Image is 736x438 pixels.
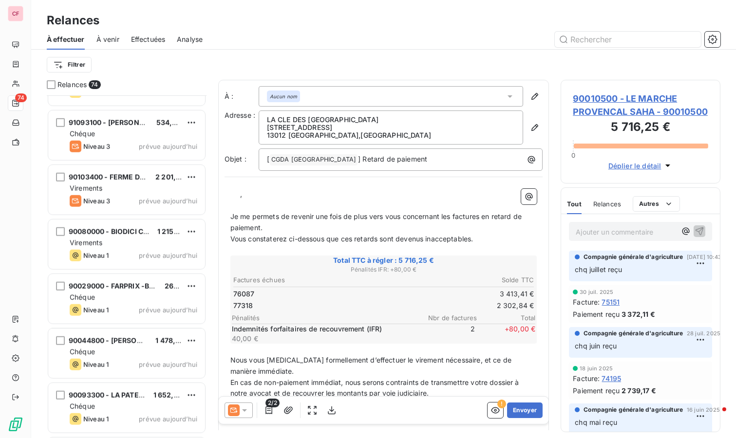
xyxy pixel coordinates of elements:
[571,151,575,159] span: 0
[477,324,535,344] span: + 80,00 €
[83,361,109,368] span: Niveau 1
[233,301,253,310] span: 77318
[270,93,297,100] em: Aucun nom
[267,116,515,124] p: LA CLE DES [GEOGRAPHIC_DATA]
[225,155,246,163] span: Objet :
[131,35,166,44] span: Effectuées
[573,309,620,319] span: Paiement reçu
[575,418,617,426] span: chq mai reçu
[232,265,536,274] span: Pénalités IFR : + 80,00 €
[139,143,197,150] span: prévue aujourd’hui
[8,417,23,432] img: Logo LeanPay
[573,92,708,118] span: 90010500 - LE MARCHE PROVENCAL SAHA - 90010500
[96,35,119,44] span: À venir
[593,200,621,208] span: Relances
[139,252,197,259] span: prévue aujourd’hui
[703,405,726,428] iframe: Intercom live chat
[232,334,415,344] p: 40,00 €
[575,265,622,274] span: chq juillet reçu
[622,385,656,396] span: 2 739,17 €
[156,118,188,127] span: 534,55 €
[584,329,683,338] span: Compagnie générale d'agriculture
[157,227,190,236] span: 1 215,21 €
[605,160,676,171] button: Déplier le détail
[567,200,582,208] span: Tout
[573,373,600,383] span: Facture :
[580,365,613,371] span: 18 juin 2025
[230,356,513,375] span: Nous vous [MEDICAL_DATA] formellement d’effectuer le virement nécessaire, et ce de manière immédi...
[416,324,475,344] span: 2
[47,95,207,438] div: grid
[232,255,536,265] span: Total TTC à régler : 5 716,25 €
[225,91,259,101] label: À :
[233,289,255,299] span: 76087
[225,111,255,119] span: Adresse :
[83,306,109,314] span: Niveau 1
[139,361,197,368] span: prévue aujourd’hui
[265,399,279,407] span: 2/2
[270,154,358,165] span: CGDA [GEOGRAPHIC_DATA]
[622,309,655,319] span: 3 372,11 €
[477,314,535,322] span: Total
[15,93,27,102] span: 74
[70,402,95,410] span: Chéque
[573,297,600,307] span: Facture :
[602,373,621,383] span: 74195
[155,336,189,345] span: 1 478,41 €
[155,173,190,181] span: 2 201,31 €
[240,190,242,198] span: ,
[70,347,95,356] span: Chéque
[555,32,701,47] input: Rechercher
[47,12,99,29] h3: Relances
[69,173,172,181] span: 90103400 - FERME DE FLOEMI
[507,402,543,418] button: Envoyer
[230,378,521,398] span: En cas de non-paiement immédiat, nous serons contraints de transmettre votre dossier à notre avoc...
[267,155,269,163] span: [
[83,197,110,205] span: Niveau 3
[47,57,92,73] button: Filtrer
[153,391,189,399] span: 1 652,25 €
[70,129,95,138] span: Chéque
[70,238,102,247] span: Virements
[573,385,620,396] span: Paiement reçu
[83,415,109,423] span: Niveau 1
[687,254,721,260] span: [DATE] 10:43
[575,342,617,350] span: chq juin reçu
[602,297,620,307] span: 75151
[83,143,110,150] span: Niveau 3
[418,314,477,322] span: Nbr de factures
[232,324,415,334] p: Indemnités forfaitaires de recouvrement (IFR)
[230,212,524,232] span: Je me permets de revenir une fois de plus vers vous concernant les factures en retard de paiement.
[177,35,203,44] span: Analyse
[83,252,109,259] span: Niveau 1
[384,300,535,311] td: 2 302,84 €
[139,306,197,314] span: prévue aujourd’hui
[358,155,427,163] span: ] Retard de paiement
[232,314,419,322] span: Pénalités
[584,405,683,414] span: Compagnie générale d'agriculture
[573,118,708,138] h3: 5 716,25 €
[69,336,170,345] span: 90044800 - [PERSON_NAME]
[69,118,167,127] span: 91093100 - [PERSON_NAME]
[233,275,383,285] th: Factures échues
[584,253,683,261] span: Compagnie générale d'agriculture
[89,80,100,89] span: 74
[384,289,535,299] td: 3 413,41 €
[57,80,87,90] span: Relances
[47,35,85,44] span: À effectuer
[267,124,515,131] p: [STREET_ADDRESS]
[608,161,661,171] span: Déplier le détail
[69,227,177,236] span: 90080000 - BIODICI CORDELIER
[70,184,102,192] span: Virements
[69,282,230,290] span: 90029000 - FARPRIX -BHM DISTRIBUTION SARL
[384,275,535,285] th: Solde TTC
[139,197,197,205] span: prévue aujourd’hui
[267,131,515,139] p: 13012 [GEOGRAPHIC_DATA] , [GEOGRAPHIC_DATA]
[165,282,196,290] span: 263,49 €
[139,415,197,423] span: prévue aujourd’hui
[69,391,166,399] span: 90093300 - LA PATERNELLE
[70,293,95,301] span: Chéque
[8,6,23,21] div: CF
[580,289,613,295] span: 30 juil. 2025
[230,235,473,243] span: Vous constaterez ci-dessous que ces retards sont devenus inacceptables.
